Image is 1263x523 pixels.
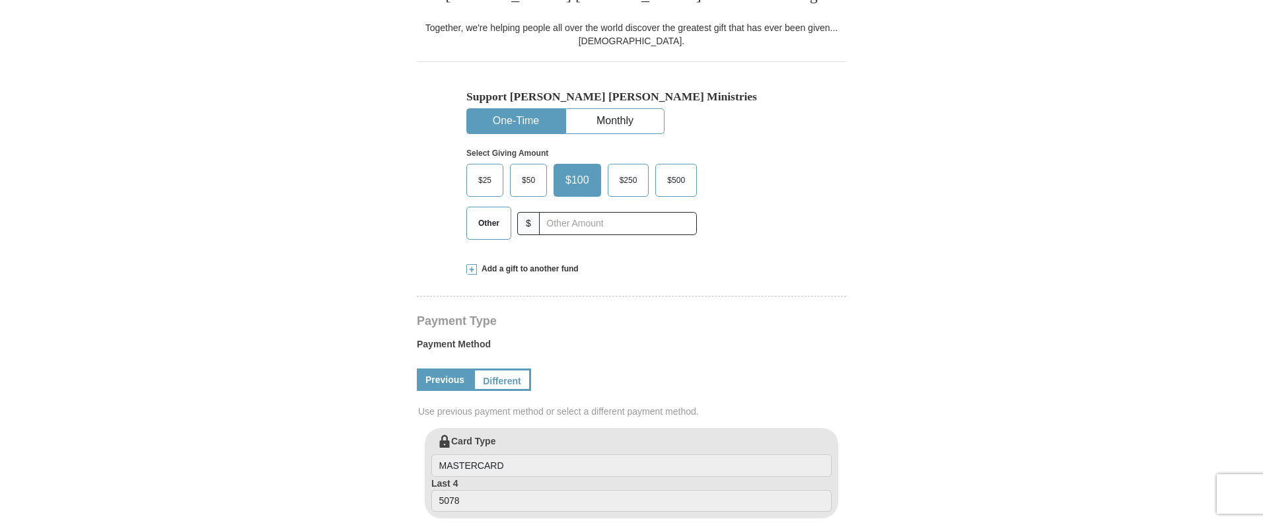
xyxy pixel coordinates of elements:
strong: Select Giving Amount [466,149,548,158]
h4: Payment Type [417,316,846,326]
a: Different [473,368,531,391]
a: Previous [417,368,473,391]
label: Last 4 [431,477,832,512]
span: Use previous payment method or select a different payment method. [418,405,848,418]
span: $500 [661,170,692,190]
input: Other Amount [539,212,697,235]
input: Last 4 [431,490,832,512]
span: Add a gift to another fund [477,263,579,275]
input: Card Type [431,454,832,477]
span: $100 [559,170,596,190]
div: Together, we're helping people all over the world discover the greatest gift that has ever been g... [417,21,846,48]
span: $ [517,212,540,235]
button: Monthly [566,109,664,133]
span: $25 [472,170,498,190]
button: One-Time [467,109,565,133]
h5: Support [PERSON_NAME] [PERSON_NAME] Ministries [466,90,797,104]
span: $250 [613,170,644,190]
span: $50 [515,170,542,190]
label: Payment Method [417,337,846,357]
span: Other [472,213,506,233]
label: Card Type [431,435,832,477]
